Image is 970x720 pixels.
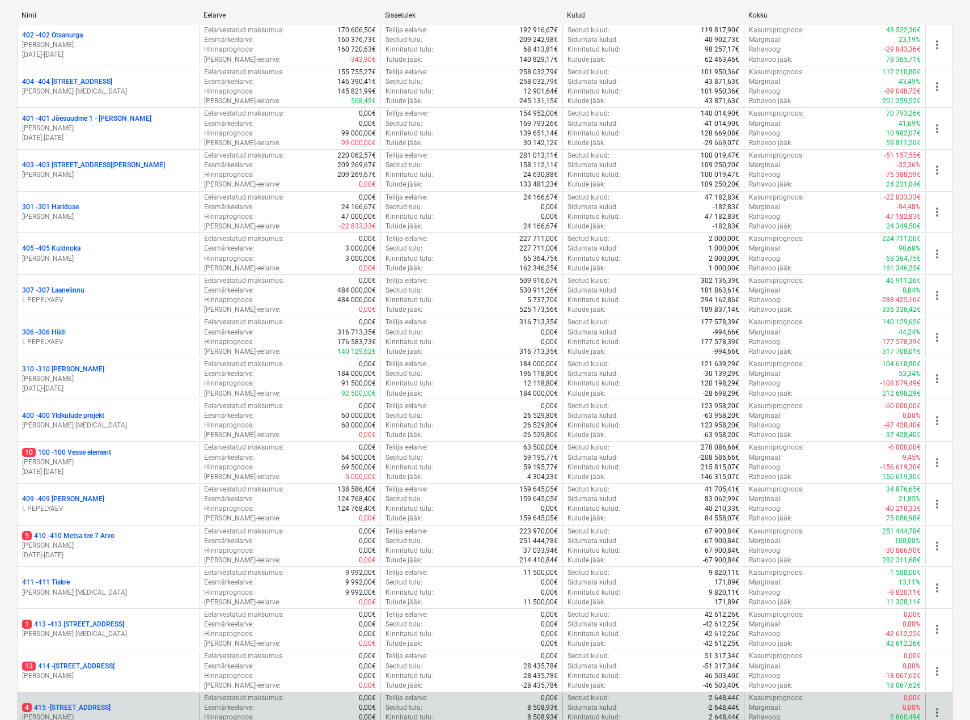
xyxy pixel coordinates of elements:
p: 140 829,17€ [519,55,558,65]
div: 405 -405 Kuldnoka[PERSON_NAME] [22,244,194,263]
div: 404 -404 [STREET_ADDRESS][PERSON_NAME] [MEDICAL_DATA] [22,77,194,96]
p: Kinnitatud tulu : [386,129,433,138]
p: 63 364,75€ [886,254,921,264]
p: Tellija eelarve : [386,276,428,286]
p: 0,00€ [359,109,376,118]
p: Kinnitatud tulu : [386,254,433,264]
p: [DATE] - [DATE] [22,384,194,393]
p: Kinnitatud tulu : [386,87,433,96]
p: Marginaal : [749,286,782,295]
p: 100 019,47€ [701,170,739,180]
p: Seotud kulud : [567,276,609,286]
p: 3 000,00€ [345,244,376,253]
p: Rahavoog : [749,87,782,96]
p: 112 210,80€ [882,67,921,77]
p: -22 833,33€ [340,222,376,231]
p: 46 911,26€ [886,276,921,286]
p: Eesmärkeelarve : [204,160,254,170]
p: [PERSON_NAME] [22,124,194,133]
span: 4 [22,703,32,712]
p: Kinnitatud tulu : [386,295,433,305]
div: 5410 -410 Metsa tee 7 Arvo[PERSON_NAME][DATE]-[DATE] [22,531,194,560]
div: 1413 -413 [STREET_ADDRESS][PERSON_NAME] [MEDICAL_DATA] [22,620,194,639]
p: 162 346,25€ [519,264,558,273]
p: Rahavoo jääk : [749,138,793,148]
p: 24 630,88€ [523,170,558,180]
p: Kinnitatud kulud : [567,254,620,264]
p: Kinnitatud tulu : [386,170,433,180]
p: 43 871,63€ [705,96,739,106]
p: [PERSON_NAME] [MEDICAL_DATA] [22,87,194,96]
p: Kinnitatud kulud : [567,170,620,180]
p: Tellija eelarve : [386,151,428,160]
div: Nimi [22,11,194,19]
p: Tellija eelarve : [386,26,428,35]
div: Sissetulek [385,11,558,19]
p: 310 - 310 [PERSON_NAME] [22,365,104,374]
p: Seotud kulud : [567,151,609,160]
p: Sidumata kulud : [567,77,618,87]
p: Seotud tulu : [386,244,422,253]
p: [PERSON_NAME]-eelarve : [204,138,281,148]
p: 0,00€ [359,264,376,273]
p: 306 - 306 Hiidi [22,328,66,337]
p: 99 000,00€ [341,129,376,138]
p: Kasumiprognoos : [749,276,804,286]
p: 281 013,11€ [519,151,558,160]
p: Marginaal : [749,160,782,170]
p: Sidumata kulud : [567,244,618,253]
p: Kasumiprognoos : [749,234,804,244]
p: 101 950,36€ [701,67,739,77]
p: -41 014,90€ [703,119,739,129]
span: 13 [22,662,36,671]
p: 140 014,90€ [701,109,739,118]
p: 146 390,41€ [337,77,376,87]
p: 413 - 413 [STREET_ADDRESS] [22,620,124,629]
p: 8,84% [903,286,921,295]
p: 227 711,00€ [519,244,558,253]
p: I. PEPELYAEV [22,504,194,514]
p: 209 269,67€ [337,170,376,180]
p: Rahavoo jääk : [749,96,793,106]
p: 201 259,52€ [882,96,921,106]
p: I. PEPELYAEV [22,337,194,347]
p: Seotud kulud : [567,234,609,244]
p: 0,00€ [541,202,558,212]
p: [PERSON_NAME] [MEDICAL_DATA] [22,588,194,598]
span: more_vert [930,664,944,678]
p: 484 000,00€ [337,286,376,295]
p: Tellija eelarve : [386,67,428,77]
p: 98 257,17€ [705,45,739,54]
p: -29 843,36€ [884,45,921,54]
p: 109 250,20€ [701,180,739,189]
p: Tellija eelarve : [386,234,428,244]
p: [PERSON_NAME] [MEDICAL_DATA] [22,629,194,639]
p: Tulude jääk : [386,305,422,315]
p: Sidumata kulud : [567,160,618,170]
p: [PERSON_NAME] [22,541,194,550]
p: 0,00€ [359,193,376,202]
p: Eesmärkeelarve : [204,35,254,45]
div: Eelarve [204,11,376,19]
p: 48 522,36€ [886,26,921,35]
p: Marginaal : [749,35,782,45]
p: Kinnitatud kulud : [567,87,620,96]
p: 23,19% [899,35,921,45]
p: [PERSON_NAME] [22,40,194,50]
p: Eelarvestatud maksumus : [204,151,284,160]
p: -22 833,33€ [884,193,921,202]
p: [PERSON_NAME] [22,458,194,467]
p: -89 048,72€ [884,87,921,96]
span: more_vert [930,80,944,94]
p: Kulude jääk : [567,138,605,148]
p: 170 606,50€ [337,26,376,35]
p: 101 950,36€ [701,87,739,96]
p: 410 - 410 Metsa tee 7 Arvo [22,531,115,541]
p: Sidumata kulud : [567,119,618,129]
p: [PERSON_NAME]-eelarve : [204,180,281,189]
p: Kinnitatud kulud : [567,45,620,54]
p: Seotud kulud : [567,109,609,118]
p: 1 000,00€ [709,264,739,273]
p: Hinnaprognoos : [204,212,254,222]
span: more_vert [930,331,944,344]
